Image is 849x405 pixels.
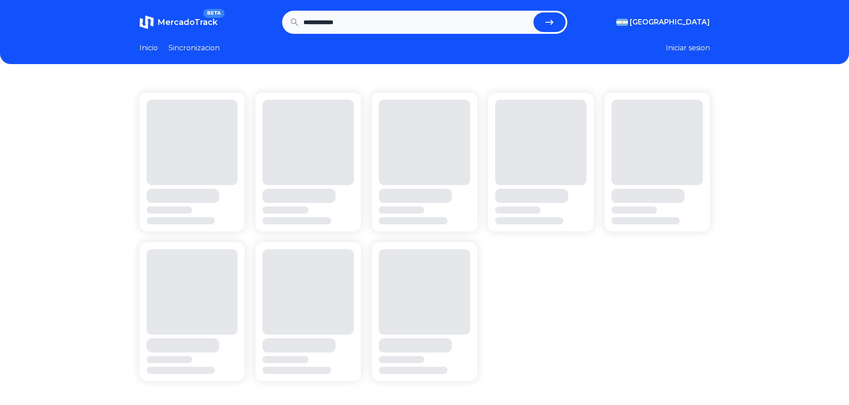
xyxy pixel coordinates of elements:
[157,17,217,27] span: MercadoTrack
[616,17,710,28] button: [GEOGRAPHIC_DATA]
[139,43,158,53] a: Inicio
[139,15,217,29] a: MercadoTrackBETA
[616,19,628,26] img: Argentina
[168,43,220,53] a: Sincronizacion
[630,17,710,28] span: [GEOGRAPHIC_DATA]
[666,43,710,53] button: Iniciar sesion
[203,9,224,18] span: BETA
[139,15,154,29] img: MercadoTrack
